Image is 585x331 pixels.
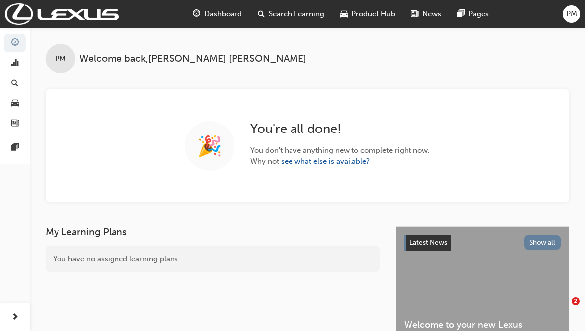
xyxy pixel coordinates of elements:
img: Trak [5,3,119,25]
span: car-icon [11,99,19,108]
button: PM [563,5,580,23]
span: Why not [250,156,430,167]
span: Product Hub [351,8,395,20]
span: You don't have anything new to complete right now. [250,145,430,156]
a: news-iconNews [403,4,449,24]
a: search-iconSearch Learning [250,4,332,24]
span: next-icon [11,311,19,324]
span: guage-icon [11,39,19,48]
span: Welcome back , [PERSON_NAME] [PERSON_NAME] [79,53,306,65]
a: pages-iconPages [449,4,497,24]
span: Latest News [409,238,447,247]
span: PM [566,8,577,20]
span: pages-icon [457,8,465,20]
a: Latest NewsShow all [404,235,561,251]
span: search-icon [11,79,18,88]
a: car-iconProduct Hub [332,4,403,24]
h3: My Learning Plans [46,226,380,238]
iframe: Intercom live chat [551,297,575,321]
span: Dashboard [204,8,242,20]
a: see what else is available? [281,157,370,166]
span: news-icon [11,119,19,128]
span: 🎉 [197,140,222,152]
span: PM [55,53,66,65]
span: news-icon [411,8,418,20]
span: guage-icon [193,8,200,20]
h2: You're all done! [250,121,430,137]
span: car-icon [340,8,348,20]
button: Show all [524,235,561,250]
span: News [422,8,441,20]
span: Search Learning [269,8,324,20]
span: search-icon [258,8,265,20]
span: chart-icon [11,59,19,68]
span: 2 [572,297,580,305]
span: Pages [468,8,489,20]
a: guage-iconDashboard [185,4,250,24]
span: pages-icon [11,143,19,152]
div: You have no assigned learning plans [46,246,380,272]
